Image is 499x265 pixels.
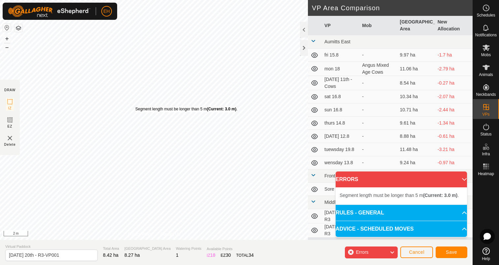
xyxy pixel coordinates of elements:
td: [DATE] 11th - Cows [322,76,359,90]
span: RULES - GENERAL [336,209,384,217]
td: wensday 13.8 [322,156,359,170]
td: thurs 14.8 [322,117,359,130]
td: 9.97 ha [397,49,435,62]
p-accordion-content: ERRORS [336,187,467,205]
span: 18 [210,252,216,258]
span: Infra [482,152,490,156]
td: [DATE] 12.8 [322,130,359,143]
td: -0.61 ha [435,130,473,143]
span: Neckbands [476,93,496,96]
span: EH [103,8,110,15]
span: Errors [356,249,368,255]
td: [DATE] 18th - R3 [322,209,359,223]
td: [DATE] 19th - R3 [322,223,359,238]
span: 34 [249,252,254,258]
button: – [3,43,11,51]
span: Mobs [481,53,491,57]
td: -2.07 ha [435,90,473,103]
div: TOTAL [236,252,254,259]
span: Schedules [477,13,495,17]
span: Save [446,249,457,255]
td: -0.27 ha [435,76,473,90]
div: - [362,106,394,113]
span: 8.27 ha [124,252,140,258]
td: 8.88 ha [397,130,435,143]
button: + [3,35,11,43]
span: Delete [4,142,16,147]
a: Help [473,245,499,263]
a: Privacy Policy [128,231,152,237]
span: Notifications [475,33,497,37]
td: 9.61 ha [397,117,435,130]
td: 9.24 ha [397,156,435,170]
div: Angus Mixed Age Cows [362,62,394,76]
td: -1.7 ha [435,49,473,62]
span: EZ [8,124,13,129]
img: VP [6,134,14,142]
button: Map Layers [15,24,22,32]
div: IZ [207,252,215,259]
span: 30 [226,252,231,258]
button: Cancel [400,246,433,258]
span: Virtual Paddock [5,244,98,249]
div: Segment length must be longer than 5 m . [135,106,237,112]
td: 8.54 ha [397,76,435,90]
span: IZ [8,106,12,111]
span: Status [480,132,491,136]
td: -2.44 ha [435,103,473,117]
td: fri 15.8 [322,49,359,62]
p-accordion-header: ADVICE - SCHEDULED MOVES [336,221,467,237]
th: Mob [359,16,397,35]
a: Contact Us [160,231,180,237]
span: Segment length must be longer than 5 m . [340,193,459,198]
h2: VP Area Comparison [312,4,473,12]
div: DRAW [4,88,16,93]
td: -1.34 ha [435,117,473,130]
span: Help [482,257,490,261]
button: Save [436,246,467,258]
td: mon 18 [322,62,359,76]
div: - [362,93,394,100]
td: 10.71 ha [397,103,435,117]
td: -2.79 ha [435,62,473,76]
span: 8.42 ha [103,252,118,258]
th: [GEOGRAPHIC_DATA] Area [397,16,435,35]
span: VPs [482,112,489,116]
span: Front Face [324,173,347,178]
span: [GEOGRAPHIC_DATA] Area [124,246,171,251]
td: -3.21 ha [435,143,473,156]
th: VP [322,16,359,35]
td: 11.48 ha [397,143,435,156]
td: tuewsday 19.8 [322,143,359,156]
span: Animals [479,73,493,77]
img: Gallagher Logo [8,5,90,17]
span: Cancel [409,249,424,255]
p-accordion-header: ERRORS [336,171,467,187]
div: - [362,146,394,153]
span: Watering Points [176,246,201,251]
button: Reset Map [3,24,11,32]
span: Available Points [207,246,253,252]
div: EZ [221,252,231,259]
span: 1 [176,252,179,258]
b: (Current: 3.0 m) [423,193,457,198]
div: - [362,52,394,58]
span: ERRORS [336,175,358,183]
div: - [362,159,394,166]
th: New Allocation [435,16,473,35]
span: Aumitts East [324,39,350,44]
td: sun 16.8 [322,103,359,117]
p-accordion-header: RULES - GENERAL [336,205,467,221]
span: Heatmap [478,172,494,176]
b: (Current: 3.0 m) [207,107,236,111]
td: 10.34 ha [397,90,435,103]
td: 11.06 ha [397,62,435,76]
span: Total Area [103,246,119,251]
span: ADVICE - SCHEDULED MOVES [336,225,414,233]
td: Sore Foot Cow [322,183,359,196]
div: - [362,80,394,87]
td: -0.97 ha [435,156,473,170]
div: - [362,133,394,140]
td: sat 16.8 [322,90,359,103]
span: Middle 13 [324,200,345,205]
